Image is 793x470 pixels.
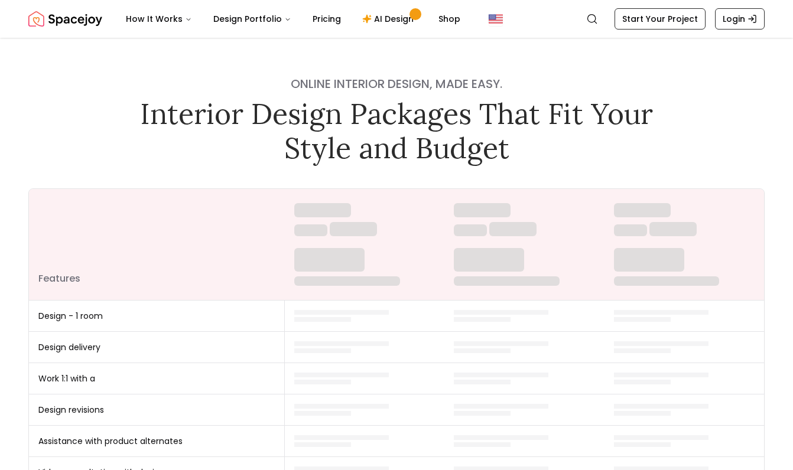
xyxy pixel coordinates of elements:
h4: Online interior design, made easy. [132,76,661,92]
a: Pricing [303,7,350,31]
td: Design revisions [29,394,285,426]
td: Design - 1 room [29,301,285,332]
td: Design delivery [29,332,285,363]
td: Assistance with product alternates [29,426,285,457]
a: Spacejoy [28,7,102,31]
button: How It Works [116,7,201,31]
h1: Interior Design Packages That Fit Your Style and Budget [132,97,661,165]
nav: Main [116,7,470,31]
a: Shop [429,7,470,31]
a: AI Design [353,7,427,31]
img: United States [489,12,503,26]
button: Design Portfolio [204,7,301,31]
img: Spacejoy Logo [28,7,102,31]
a: Login [715,8,765,30]
a: Start Your Project [615,8,706,30]
th: Features [29,189,285,301]
td: Work 1:1 with a [29,363,285,394]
